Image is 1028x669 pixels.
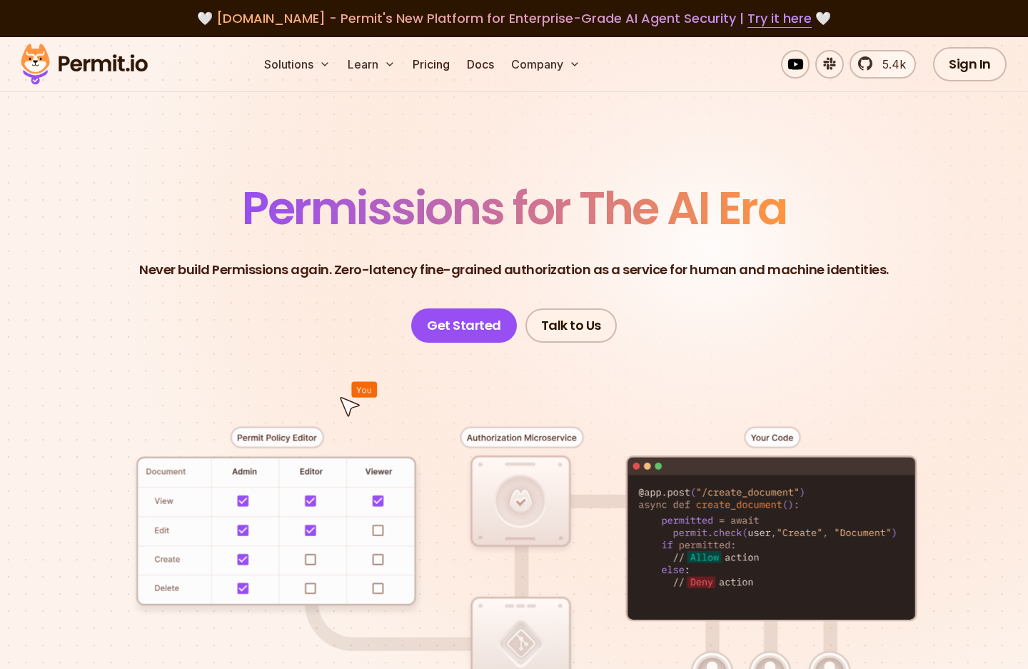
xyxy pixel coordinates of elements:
a: Pricing [407,50,455,79]
span: [DOMAIN_NAME] - Permit's New Platform for Enterprise-Grade AI Agent Security | [216,9,812,27]
a: Get Started [411,308,517,343]
button: Company [505,50,586,79]
div: 🤍 🤍 [34,9,994,29]
p: Never build Permissions again. Zero-latency fine-grained authorization as a service for human and... [139,260,889,280]
a: Sign In [933,47,1007,81]
img: Permit logo [14,40,154,89]
a: Docs [461,50,500,79]
a: Talk to Us [525,308,617,343]
span: 5.4k [874,56,906,73]
a: 5.4k [850,50,916,79]
a: Try it here [747,9,812,28]
button: Solutions [258,50,336,79]
button: Learn [342,50,401,79]
span: Permissions for The AI Era [242,176,786,240]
